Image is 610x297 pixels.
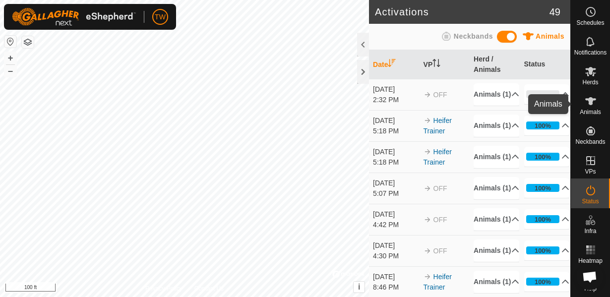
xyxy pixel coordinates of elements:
img: arrow [424,148,431,156]
a: Privacy Policy [145,284,183,293]
div: 0% [526,90,560,98]
div: 2:32 PM [373,95,419,105]
div: 100% [535,183,551,193]
div: Open chat [576,263,603,290]
div: [DATE] [373,116,419,126]
p-accordion-header: 100% [524,147,570,167]
p-accordion-header: Animals (1) [474,208,519,231]
span: OFF [433,184,447,192]
div: 100% [535,246,551,255]
p-accordion-header: 100% [524,272,570,292]
span: 49 [549,4,560,19]
span: OFF [433,216,447,224]
span: Neckbands [454,32,493,40]
p-sorticon: Activate to sort [432,60,440,68]
div: 5:18 PM [373,126,419,136]
h2: Activations [375,6,549,18]
a: Heifer Trainer [424,273,452,291]
div: 100% [526,121,560,129]
div: [DATE] [373,272,419,282]
div: 4:42 PM [373,220,419,230]
span: TW [155,12,166,22]
span: Help [584,286,597,292]
div: [DATE] [373,240,419,251]
div: [DATE] [373,178,419,188]
a: Heifer Trainer [424,148,452,166]
div: 100% [526,246,560,254]
button: – [4,65,16,77]
p-accordion-header: 100% [524,240,570,260]
div: 5:18 PM [373,157,419,168]
div: [DATE] [373,84,419,95]
th: Date [369,50,419,79]
div: 100% [535,215,551,224]
th: Status [520,50,570,79]
span: Status [582,198,599,204]
p-accordion-header: 100% [524,209,570,229]
img: arrow [424,91,431,99]
img: arrow [424,273,431,281]
img: Gallagher Logo [12,8,136,26]
a: Help [571,268,610,296]
span: Notifications [574,50,607,56]
div: [DATE] [373,147,419,157]
p-accordion-header: 100% [524,116,570,135]
div: 100% [526,215,560,223]
span: Animals [536,32,564,40]
div: 100% [526,153,560,161]
div: 100% [535,121,551,130]
img: arrow [424,184,431,192]
p-sorticon: Activate to sort [388,60,396,68]
div: 100% [526,278,560,286]
img: arrow [424,216,431,224]
span: OFF [433,91,447,99]
button: i [354,282,365,293]
button: Map Layers [22,36,34,48]
p-accordion-header: Animals (1) [474,271,519,293]
span: Herds [582,79,598,85]
span: VPs [585,169,596,175]
div: 4:30 PM [373,251,419,261]
div: 100% [535,152,551,162]
span: Heatmap [578,258,603,264]
div: 100% [535,277,551,287]
img: arrow [424,117,431,124]
th: VP [420,50,470,79]
span: Infra [584,228,596,234]
span: Neckbands [575,139,605,145]
div: 5:07 PM [373,188,419,199]
p-accordion-header: Animals (1) [474,177,519,199]
p-accordion-header: 0% [524,84,570,104]
img: arrow [424,247,431,255]
span: Animals [580,109,601,115]
th: Herd / Animals [470,50,520,79]
a: Contact Us [194,284,224,293]
div: 8:46 PM [373,282,419,293]
p-accordion-header: Animals (1) [474,115,519,137]
p-accordion-header: 100% [524,178,570,198]
p-accordion-header: Animals (1) [474,83,519,106]
p-accordion-header: Animals (1) [474,146,519,168]
button: + [4,52,16,64]
p-accordion-header: Animals (1) [474,239,519,262]
span: Schedules [576,20,604,26]
span: OFF [433,247,447,255]
button: Reset Map [4,36,16,48]
div: 100% [526,184,560,192]
span: i [358,283,360,291]
div: [DATE] [373,209,419,220]
a: Heifer Trainer [424,117,452,135]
